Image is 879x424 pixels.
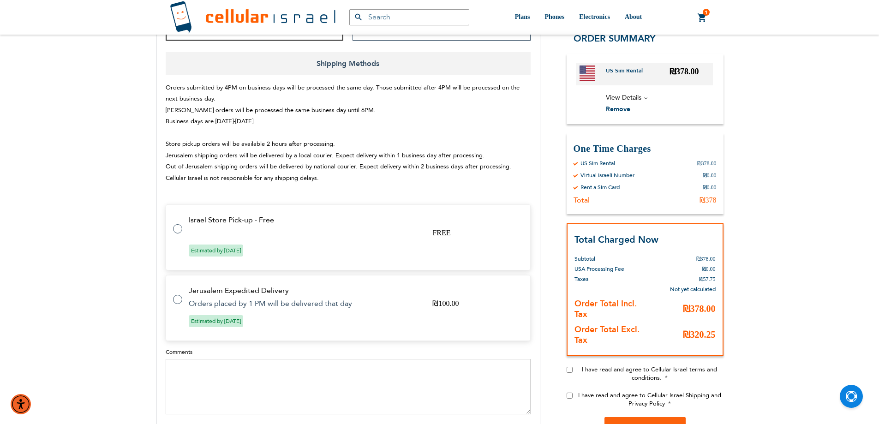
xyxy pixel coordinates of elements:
[544,13,564,20] span: Phones
[189,315,243,327] span: Estimated by [DATE]
[703,184,717,191] div: ₪0.00
[574,143,717,155] h3: One Time Charges
[574,247,646,264] th: Subtotal
[166,84,520,182] span: Orders submitted by 4PM on business days will be processed the same day. Those submitted after 4P...
[574,298,637,320] strong: Order Total Incl. Tax
[683,304,716,314] span: ₪378.00
[580,184,620,191] div: Rent a Sim Card
[574,274,646,284] th: Taxes
[574,196,590,205] div: Total
[578,391,721,408] span: I have read and agree to Cellular Israel Shipping and Privacy Policy
[432,299,459,307] span: ₪100.00
[700,196,717,205] div: ₪378
[703,172,717,179] div: ₪0.00
[606,105,630,113] span: Remove
[574,32,656,45] span: Order Summary
[432,229,450,237] span: FREE
[705,9,708,16] span: 1
[697,12,707,24] a: 1
[697,160,717,167] div: ₪378.00
[582,365,717,382] span: I have read and agree to Cellular Israel terms and conditions.
[579,13,610,20] span: Electronics
[580,172,634,179] div: Virtual Israeli Number
[606,93,641,102] span: View Details
[580,160,615,167] div: US Sim Rental
[189,299,421,308] td: Orders placed by 1 PM will be delivered that day
[166,348,531,356] label: Comments
[670,67,699,76] span: ₪378.00
[166,52,531,75] span: Shipping Methods
[574,324,640,346] strong: Order Total Excl. Tax
[606,67,650,82] a: US Sim Rental
[574,233,658,246] strong: Total Charged Now
[702,266,716,272] span: ₪0.00
[189,287,519,295] td: Jerusalem Expedited Delivery
[625,13,642,20] span: About
[189,216,519,224] td: Israel Store Pick-up - Free
[696,256,716,262] span: ₪378.00
[670,286,716,293] span: Not yet calculated
[574,265,624,273] span: USA Processing Fee
[189,245,243,257] span: Estimated by [DATE]
[699,276,716,282] span: ₪57.75
[683,329,716,340] span: ₪320.25
[580,66,595,81] img: US Sim Rental
[349,9,469,25] input: Search
[515,13,530,20] span: Plans
[11,394,31,414] div: Accessibility Menu
[170,1,335,34] img: Cellular Israel Logo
